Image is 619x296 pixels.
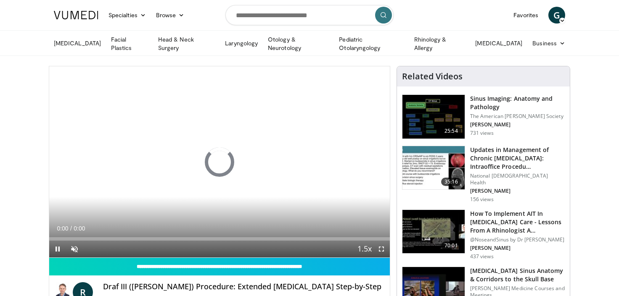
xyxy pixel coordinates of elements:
[334,35,409,52] a: Pediatric Otolaryngology
[402,210,565,260] a: 70:01 How To Implement AIT In [MEDICAL_DATA] Care - Lessons From A Rhinologist A… @NoseandSinus b...
[106,35,153,52] a: Facial Plastics
[74,225,85,232] span: 0:00
[470,94,565,111] h3: Sinus Imaging: Anatomy and Pathology
[103,7,151,24] a: Specialties
[470,130,494,136] p: 731 views
[470,236,565,243] p: @NoseandSinus by Dr [PERSON_NAME]
[470,210,565,235] h3: How To Implement AIT In [MEDICAL_DATA] Care - Lessons From A Rhinologist A…
[402,146,565,203] a: 35:16 Updates in Management of Chronic [MEDICAL_DATA]: Intraoffice Procedu… National [DEMOGRAPHIC...
[220,35,263,52] a: Laryngology
[409,35,471,52] a: Rhinology & Allergy
[153,35,220,52] a: Head & Neck Surgery
[470,253,494,260] p: 437 views
[49,35,106,52] a: [MEDICAL_DATA]
[470,146,565,171] h3: Updates in Management of Chronic [MEDICAL_DATA]: Intraoffice Procedu…
[356,241,373,257] button: Playback Rate
[402,71,463,81] h4: Related Videos
[402,210,465,254] img: 3d43f09a-5d0c-4774-880e-3909ea54edb9.150x105_q85_crop-smart_upscale.jpg
[103,282,383,291] h4: Draf III ([PERSON_NAME]) Procedure: Extended [MEDICAL_DATA] Step-by-Step
[470,173,565,186] p: National [DEMOGRAPHIC_DATA] Health
[373,241,390,257] button: Fullscreen
[66,241,83,257] button: Unmute
[548,7,565,24] a: G
[70,225,72,232] span: /
[54,11,98,19] img: VuMedi Logo
[470,121,565,128] p: [PERSON_NAME]
[441,127,461,135] span: 25:54
[57,225,68,232] span: 0:00
[402,94,565,139] a: 25:54 Sinus Imaging: Anatomy and Pathology The American [PERSON_NAME] Society [PERSON_NAME] 731 v...
[151,7,190,24] a: Browse
[441,178,461,186] span: 35:16
[49,237,390,241] div: Progress Bar
[49,66,390,258] video-js: Video Player
[508,7,543,24] a: Favorites
[470,245,565,251] p: [PERSON_NAME]
[470,35,527,52] a: [MEDICAL_DATA]
[402,146,465,190] img: 4d46ad28-bf85-4ffa-992f-e5d3336e5220.150x105_q85_crop-smart_upscale.jpg
[470,113,565,120] p: The American [PERSON_NAME] Society
[441,241,461,250] span: 70:01
[263,35,334,52] a: Otology & Neurotology
[470,196,494,203] p: 156 views
[49,241,66,257] button: Pause
[402,95,465,139] img: 5d00bf9a-6682-42b9-8190-7af1e88f226b.150x105_q85_crop-smart_upscale.jpg
[527,35,570,52] a: Business
[225,5,394,25] input: Search topics, interventions
[470,267,565,283] h3: [MEDICAL_DATA] Sinus Anatomy & Corridors to the Skull Base
[470,188,565,194] p: [PERSON_NAME]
